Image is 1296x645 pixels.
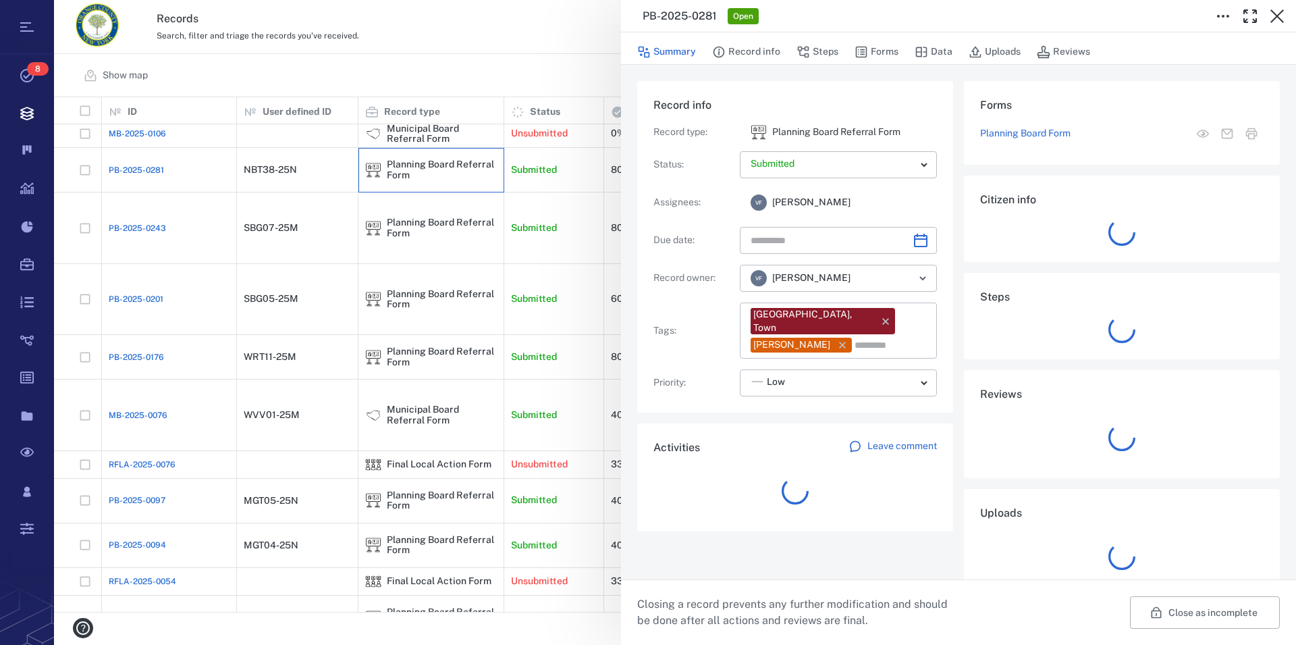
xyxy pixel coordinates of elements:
span: [PERSON_NAME] [772,272,850,285]
a: Leave comment [848,440,937,456]
div: V F [751,195,767,211]
p: Record type : [653,126,734,139]
p: Submitted [751,157,915,171]
p: Leave comment [867,440,937,453]
h6: Uploads [980,505,1264,521]
span: Help [30,9,58,22]
div: V F [751,270,767,286]
span: Low [767,376,785,389]
button: Forms [855,39,898,65]
a: Planning Board Form [980,127,1071,140]
button: Toggle to Edit Boxes [1210,3,1237,30]
h6: Record info [653,97,937,113]
div: Record infoRecord type:icon Planning Board Referral FormPlanning Board Referral FormStatus:Assign... [637,81,953,423]
p: Record owner : [653,272,734,285]
div: Uploads [964,489,1280,608]
p: Planning Board Referral Form [772,126,900,139]
div: [GEOGRAPHIC_DATA], Town [753,308,873,334]
img: icon Planning Board Referral Form [751,124,767,140]
button: Data [915,39,952,65]
p: Status : [653,158,734,172]
button: Mail form [1215,122,1239,146]
button: Summary [637,39,696,65]
h3: PB-2025-0281 [643,8,717,24]
button: Print form [1239,122,1264,146]
span: 8 [27,62,49,76]
div: Steps [964,273,1280,370]
h6: Reviews [980,386,1264,403]
button: Record info [712,39,780,65]
h6: Activities [653,440,700,456]
div: ActivitiesLeave comment [637,423,953,542]
button: Steps [796,39,838,65]
button: Close [1264,3,1291,30]
button: Uploads [969,39,1021,65]
span: [PERSON_NAME] [772,196,850,209]
button: Toggle Fullscreen [1237,3,1264,30]
span: Open [730,11,756,22]
div: [PERSON_NAME] [753,338,830,352]
button: Close as incomplete [1130,596,1280,629]
button: Open [913,269,932,288]
p: Priority : [653,376,734,390]
button: Reviews [1037,39,1090,65]
h6: Forms [980,97,1264,113]
h6: Steps [980,289,1264,305]
div: Citizen info [964,176,1280,273]
p: Closing a record prevents any further modification and should be done after all actions and revie... [637,596,959,629]
div: FormsPlanning Board FormView form in the stepMail formPrint form [964,81,1280,176]
p: Due date : [653,234,734,247]
p: Assignees : [653,196,734,209]
p: Tags : [653,324,734,338]
button: View form in the step [1191,122,1215,146]
div: Reviews [964,370,1280,489]
h6: Citizen info [980,192,1264,208]
div: Planning Board Referral Form [751,124,767,140]
button: Choose date, selected date is Aug 22, 2025 [907,227,934,254]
